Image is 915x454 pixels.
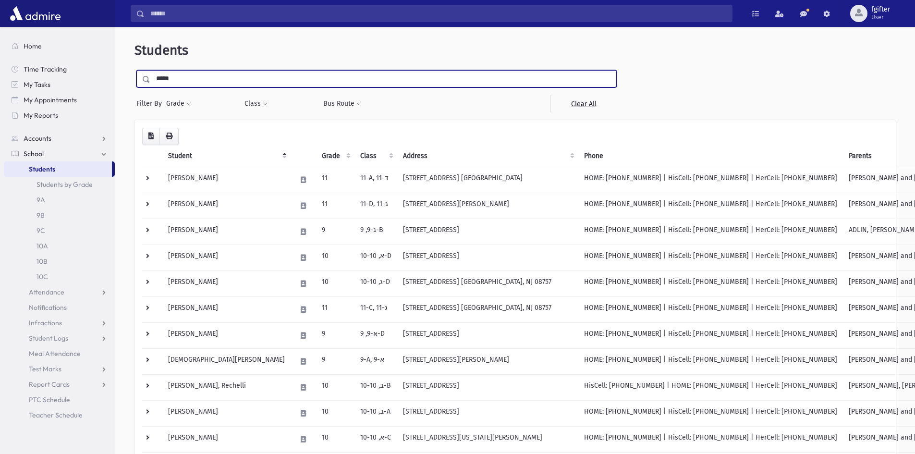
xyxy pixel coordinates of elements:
[4,146,115,161] a: School
[162,193,291,219] td: [PERSON_NAME]
[578,296,843,322] td: HOME: [PHONE_NUMBER] | HisCell: [PHONE_NUMBER] | HerCell: [PHONE_NUMBER]
[4,238,115,254] a: 10A
[162,270,291,296] td: [PERSON_NAME]
[354,400,397,426] td: 10-ב, 10-A
[24,42,42,50] span: Home
[29,395,70,404] span: PTC Schedule
[4,407,115,423] a: Teacher Schedule
[578,245,843,270] td: HOME: [PHONE_NUMBER] | HisCell: [PHONE_NUMBER] | HerCell: [PHONE_NUMBER]
[134,42,188,58] span: Students
[162,426,291,452] td: [PERSON_NAME]
[578,374,843,400] td: HisCell: [PHONE_NUMBER] | HOME: [PHONE_NUMBER] | HerCell: [PHONE_NUMBER]
[354,145,397,167] th: Class: activate to sort column ascending
[162,322,291,348] td: [PERSON_NAME]
[316,348,354,374] td: 9
[4,131,115,146] a: Accounts
[397,167,578,193] td: [STREET_ADDRESS] [GEOGRAPHIC_DATA]
[29,349,81,358] span: Meal Attendance
[4,38,115,54] a: Home
[162,145,291,167] th: Student: activate to sort column descending
[316,145,354,167] th: Grade: activate to sort column ascending
[354,219,397,245] td: ג-9, 9-B
[578,145,843,167] th: Phone
[397,374,578,400] td: [STREET_ADDRESS]
[578,400,843,426] td: HOME: [PHONE_NUMBER] | HisCell: [PHONE_NUMBER] | HerCell: [PHONE_NUMBER]
[244,95,268,112] button: Class
[29,303,67,312] span: Notifications
[24,134,51,143] span: Accounts
[29,365,61,373] span: Test Marks
[29,288,64,296] span: Attendance
[136,98,166,109] span: Filter By
[397,296,578,322] td: [STREET_ADDRESS] [GEOGRAPHIC_DATA], NJ 08757
[4,346,115,361] a: Meal Attendance
[4,284,115,300] a: Attendance
[29,380,70,389] span: Report Cards
[162,296,291,322] td: [PERSON_NAME]
[354,322,397,348] td: א-9, 9-D
[142,128,160,145] button: CSV
[24,65,67,74] span: Time Tracking
[578,270,843,296] td: HOME: [PHONE_NUMBER] | HisCell: [PHONE_NUMBER] | HerCell: [PHONE_NUMBER]
[4,331,115,346] a: Student Logs
[323,95,362,112] button: Bus Route
[24,149,44,158] span: School
[4,361,115,377] a: Test Marks
[162,245,291,270] td: [PERSON_NAME]
[162,348,291,374] td: [DEMOGRAPHIC_DATA][PERSON_NAME]
[145,5,732,22] input: Search
[871,13,890,21] span: User
[316,400,354,426] td: 10
[4,161,112,177] a: Students
[4,315,115,331] a: Infractions
[316,322,354,348] td: 9
[397,400,578,426] td: [STREET_ADDRESS]
[354,426,397,452] td: 10-א, 10-C
[354,348,397,374] td: 9-A, א-9
[578,167,843,193] td: HOME: [PHONE_NUMBER] | HisCell: [PHONE_NUMBER] | HerCell: [PHONE_NUMBER]
[29,165,55,173] span: Students
[4,392,115,407] a: PTC Schedule
[578,219,843,245] td: HOME: [PHONE_NUMBER] | HisCell: [PHONE_NUMBER] | HerCell: [PHONE_NUMBER]
[397,426,578,452] td: [STREET_ADDRESS][US_STATE][PERSON_NAME]
[578,322,843,348] td: HOME: [PHONE_NUMBER] | HisCell: [PHONE_NUMBER] | HerCell: [PHONE_NUMBER]
[397,270,578,296] td: [STREET_ADDRESS] [GEOGRAPHIC_DATA], NJ 08757
[166,95,192,112] button: Grade
[397,219,578,245] td: [STREET_ADDRESS]
[354,296,397,322] td: 11-C, 11-ג
[316,374,354,400] td: 10
[29,319,62,327] span: Infractions
[4,92,115,108] a: My Appointments
[4,269,115,284] a: 10C
[397,245,578,270] td: [STREET_ADDRESS]
[162,219,291,245] td: [PERSON_NAME]
[316,270,354,296] td: 10
[24,111,58,120] span: My Reports
[4,300,115,315] a: Notifications
[578,348,843,374] td: HOME: [PHONE_NUMBER] | HisCell: [PHONE_NUMBER] | HerCell: [PHONE_NUMBER]
[316,219,354,245] td: 9
[354,167,397,193] td: 11-A, 11-ד
[159,128,179,145] button: Print
[550,95,617,112] a: Clear All
[578,193,843,219] td: HOME: [PHONE_NUMBER] | HisCell: [PHONE_NUMBER] | HerCell: [PHONE_NUMBER]
[316,426,354,452] td: 10
[24,96,77,104] span: My Appointments
[316,193,354,219] td: 11
[162,374,291,400] td: [PERSON_NAME], Rechelli
[871,6,890,13] span: fgifter
[162,167,291,193] td: [PERSON_NAME]
[354,193,397,219] td: 11-D, 11-ג
[4,192,115,208] a: 9A
[316,167,354,193] td: 11
[29,334,68,343] span: Student Logs
[4,177,115,192] a: Students by Grade
[4,223,115,238] a: 9C
[316,296,354,322] td: 11
[578,426,843,452] td: HOME: [PHONE_NUMBER] | HisCell: [PHONE_NUMBER] | HerCell: [PHONE_NUMBER]
[8,4,63,23] img: AdmirePro
[4,61,115,77] a: Time Tracking
[316,245,354,270] td: 10
[354,374,397,400] td: 10-ב, 10-B
[397,145,578,167] th: Address: activate to sort column ascending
